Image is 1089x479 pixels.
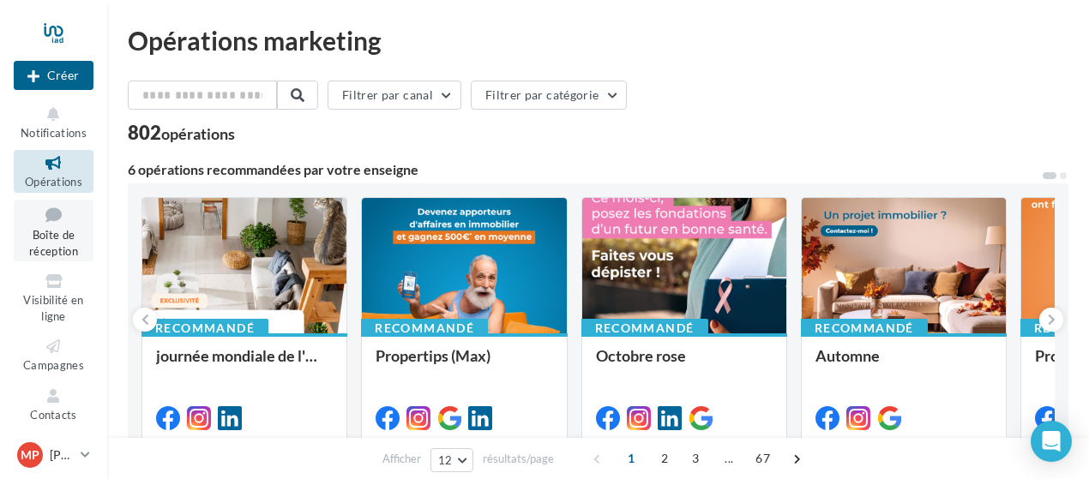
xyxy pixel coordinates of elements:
[596,347,773,381] div: Octobre rose
[14,101,93,143] button: Notifications
[14,200,93,262] a: Boîte de réception
[682,445,709,472] span: 3
[128,123,235,142] div: 802
[29,228,78,258] span: Boîte de réception
[328,81,461,110] button: Filtrer par canal
[715,445,743,472] span: ...
[471,81,627,110] button: Filtrer par catégorie
[156,347,333,381] div: journée mondiale de l'habitat
[14,333,93,375] a: Campagnes
[14,150,93,192] a: Opérations
[801,319,928,338] div: Recommandé
[14,61,93,90] button: Créer
[382,451,421,467] span: Afficher
[14,383,93,425] a: Contacts
[23,293,83,323] span: Visibilité en ligne
[361,319,488,338] div: Recommandé
[1031,421,1072,462] div: Open Intercom Messenger
[128,163,1041,177] div: 6 opérations recommandées par votre enseigne
[376,347,552,381] div: Propertips (Max)
[14,268,93,326] a: Visibilité en ligne
[161,126,235,141] div: opérations
[141,319,268,338] div: Recommandé
[14,439,93,471] a: MP [PERSON_NAME]
[438,453,453,467] span: 12
[749,445,777,472] span: 67
[617,445,645,472] span: 1
[25,175,82,189] span: Opérations
[430,448,474,472] button: 12
[50,446,74,464] p: [PERSON_NAME]
[651,445,678,472] span: 2
[21,126,87,140] span: Notifications
[483,451,554,467] span: résultats/page
[30,408,77,422] span: Contacts
[23,358,84,372] span: Campagnes
[14,61,93,90] div: Nouvelle campagne
[581,319,708,338] div: Recommandé
[128,27,1068,53] div: Opérations marketing
[815,347,992,381] div: Automne
[21,446,39,464] span: MP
